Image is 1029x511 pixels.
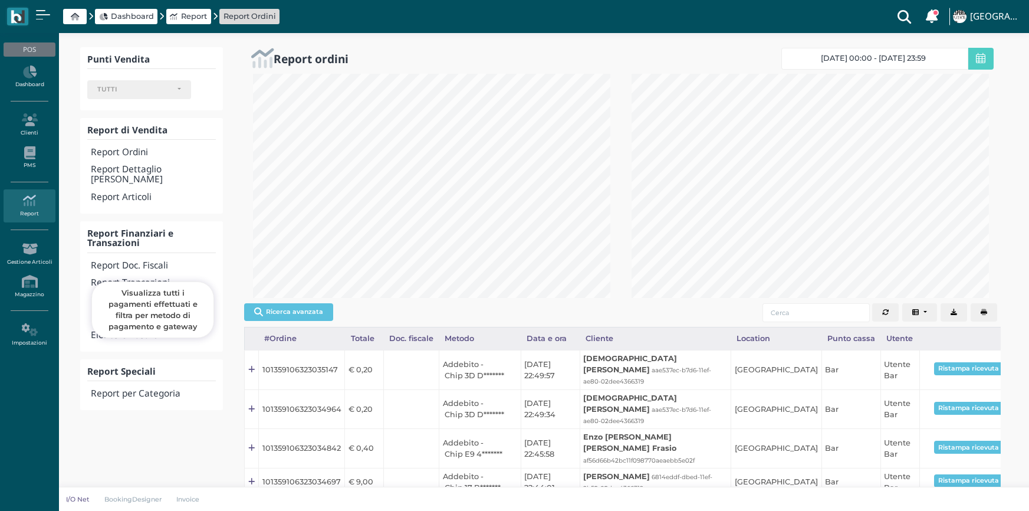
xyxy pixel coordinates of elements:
td: 101359106323034964 [259,389,345,429]
button: Columns [902,303,938,322]
a: Invoice [169,494,208,504]
div: TUTTI [97,86,172,94]
a: Report Ordini [223,11,276,22]
b: Report Speciali [87,365,156,378]
div: #Ordine [259,327,345,350]
a: BookingDesigner [97,494,169,504]
a: Gestione Articoli [4,238,55,270]
td: Bar [821,351,880,390]
td: 101359106323034842 [259,429,345,469]
button: Ricerca avanzata [244,303,333,321]
h4: Report per Categoria [91,389,216,399]
div: Metodo [439,327,521,350]
td: Utente Bar [880,351,919,390]
div: Punto cassa [821,327,880,350]
button: Ristampa ricevuta [934,441,1004,454]
td: Utente Bar [880,429,919,469]
iframe: Help widget launcher [945,474,1019,501]
a: PMS [4,142,55,174]
b: [DEMOGRAPHIC_DATA][PERSON_NAME] [583,394,677,414]
img: logo [11,10,24,24]
td: [GEOGRAPHIC_DATA] [731,468,821,496]
button: TUTTI [87,80,191,99]
b: [DEMOGRAPHIC_DATA][PERSON_NAME] [583,354,677,374]
td: Utente Bar [880,389,919,429]
a: Clienti [4,109,55,141]
b: Enzo [PERSON_NAME] [PERSON_NAME] Frasio [583,433,676,453]
td: Bar [821,468,880,496]
div: Data e ora [521,327,580,350]
small: af56d66b42bc11f098770aeaebb5e02f [583,457,695,464]
a: Dashboard [4,61,55,93]
h4: Report Dettaglio [PERSON_NAME] [91,165,216,185]
div: Utente [880,327,919,350]
h4: Report Doc. Fiscali [91,261,216,271]
h2: Report ordini [274,53,349,65]
button: Ristampa ricevuta [934,474,1004,487]
b: [PERSON_NAME] [583,472,650,481]
td: 101359106323035147 [259,351,345,390]
div: Doc. fiscale [383,327,439,350]
td: [GEOGRAPHIC_DATA] [731,351,821,390]
p: I/O Net [66,494,90,504]
h4: [GEOGRAPHIC_DATA] [970,12,1022,22]
div: Totale [345,327,383,350]
td: [DATE] 22:49:57 [521,351,580,390]
span: [DATE] 00:00 - [DATE] 23:59 [821,54,926,63]
td: € 0,20 [345,351,383,390]
button: Ristampa ricevuta [934,402,1004,415]
button: Ristampa ricevuta [934,362,1004,375]
b: Report di Vendita [87,124,167,136]
td: Bar [821,429,880,469]
input: Cerca [762,303,870,322]
div: Location [731,327,821,350]
td: [DATE] 22:49:34 [521,389,580,429]
td: Bar [821,389,880,429]
div: Cliente [580,327,731,350]
td: [DATE] 22:44:01 [521,468,580,496]
td: 101359106323034697 [259,468,345,496]
a: Report [4,189,55,222]
td: Utente Bar [880,468,919,496]
td: [GEOGRAPHIC_DATA] [731,429,821,469]
img: ... [953,10,966,23]
h4: Report Articoli [91,192,216,202]
td: € 0,40 [345,429,383,469]
td: € 9,00 [345,468,383,496]
td: € 0,20 [345,389,383,429]
a: Report [170,11,207,22]
b: Punti Vendita [87,53,150,65]
button: Export [941,303,967,322]
span: Dashboard [111,11,154,22]
div: POS [4,42,55,57]
div: Visualizza tutti i pagamenti effettuati e filtra per metodo di pagamento e gateway [91,281,214,338]
td: [GEOGRAPHIC_DATA] [731,389,821,429]
small: aae537ec-b7d6-11ef-ae80-02dee4366319 [583,406,711,425]
a: ... [GEOGRAPHIC_DATA] [951,2,1022,31]
a: Impostazioni [4,319,55,351]
div: Colonne [902,303,941,322]
h4: Report Ordini [91,148,216,158]
span: Report [181,11,207,22]
a: Dashboard [99,11,154,22]
b: Report Finanziari e Transazioni [87,227,173,250]
a: Magazzino [4,270,55,303]
td: [DATE] 22:45:58 [521,429,580,469]
button: Aggiorna [872,303,899,322]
